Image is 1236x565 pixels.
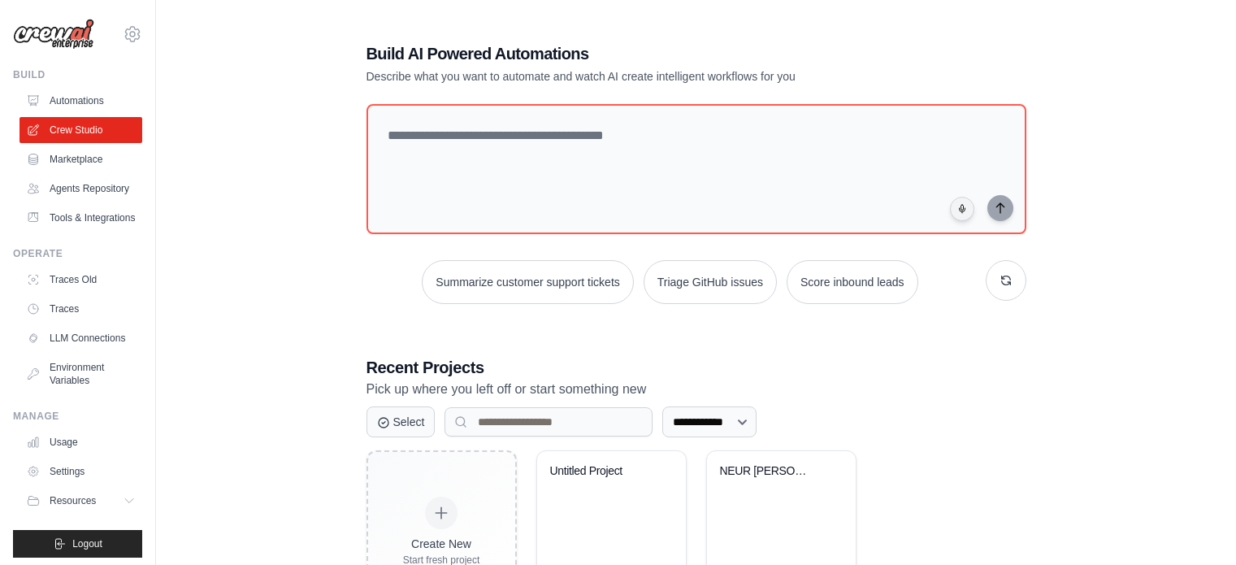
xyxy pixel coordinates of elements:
[20,429,142,455] a: Usage
[422,260,633,304] button: Summarize customer support tickets
[366,356,1026,379] h3: Recent Projects
[366,68,913,85] p: Describe what you want to automate and watch AI create intelligent workflows for you
[644,260,777,304] button: Triage GitHub issues
[366,42,913,65] h1: Build AI Powered Automations
[20,325,142,351] a: LLM Connections
[950,197,974,221] button: Click to speak your automation idea
[986,260,1026,301] button: Get new suggestions
[13,247,142,260] div: Operate
[20,117,142,143] a: Crew Studio
[550,464,648,479] div: Untitled Project
[20,205,142,231] a: Tools & Integrations
[13,68,142,81] div: Build
[13,19,94,50] img: Logo
[787,260,918,304] button: Score inbound leads
[20,88,142,114] a: Automations
[20,146,142,172] a: Marketplace
[13,410,142,423] div: Manage
[20,267,142,293] a: Traces Old
[720,464,818,479] div: NEUR AI Morgan Pro Retell AI Outreach System
[13,530,142,558] button: Logout
[20,296,142,322] a: Traces
[1155,487,1236,565] iframe: Chat Widget
[50,494,96,507] span: Resources
[20,459,142,485] a: Settings
[72,537,102,550] span: Logout
[20,354,142,393] a: Environment Variables
[366,379,1026,400] p: Pick up where you left off or start something new
[366,406,436,437] button: Select
[20,176,142,202] a: Agents Repository
[20,488,142,514] button: Resources
[403,536,480,552] div: Create New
